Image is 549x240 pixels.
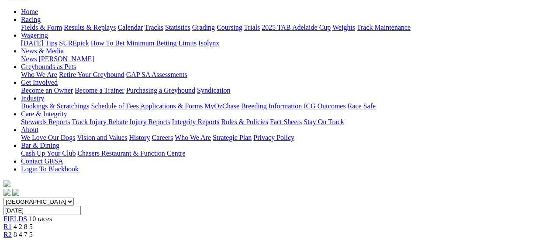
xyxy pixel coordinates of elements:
a: Statistics [165,24,190,31]
a: Trials [244,24,260,31]
a: Tracks [145,24,163,31]
a: Fact Sheets [270,118,302,125]
a: Get Involved [21,79,58,86]
a: How To Bet [91,39,125,47]
a: Schedule of Fees [91,102,138,110]
a: R2 [3,231,12,238]
a: Integrity Reports [172,118,219,125]
a: GAP SA Assessments [126,71,187,78]
a: Racing [21,16,41,23]
a: Fields & Form [21,24,62,31]
a: Bookings & Scratchings [21,102,89,110]
div: Racing [21,24,546,31]
div: Get Involved [21,87,546,94]
a: ICG Outcomes [304,102,345,110]
a: Bar & Dining [21,142,59,149]
div: About [21,134,546,142]
a: SUREpick [59,39,89,47]
a: Greyhounds as Pets [21,63,76,70]
a: Injury Reports [129,118,170,125]
a: Weights [332,24,355,31]
a: Home [21,8,38,15]
a: Stewards Reports [21,118,70,125]
a: Vision and Values [77,134,127,141]
a: Syndication [197,87,230,94]
span: 10 races [29,215,52,223]
a: Results & Replays [64,24,116,31]
a: Wagering [21,31,48,39]
img: facebook.svg [3,189,10,196]
a: Purchasing a Greyhound [126,87,195,94]
a: Isolynx [198,39,219,47]
a: Breeding Information [241,102,302,110]
div: Care & Integrity [21,118,546,126]
a: MyOzChase [204,102,239,110]
a: Retire Your Greyhound [59,71,124,78]
div: News & Media [21,55,546,63]
a: Stay On Track [304,118,344,125]
a: Track Injury Rebate [72,118,128,125]
a: 2025 TAB Adelaide Cup [262,24,331,31]
a: Race Safe [347,102,375,110]
span: 4 2 8 5 [14,223,33,230]
a: Who We Are [175,134,211,141]
div: Bar & Dining [21,150,546,157]
a: Careers [152,134,173,141]
a: [PERSON_NAME] [38,55,94,63]
span: 8 4 7 5 [14,231,33,238]
div: Wagering [21,39,546,47]
a: Care & Integrity [21,110,67,118]
a: Login To Blackbook [21,165,79,173]
a: Privacy Policy [253,134,294,141]
a: Industry [21,94,44,102]
input: Select date [3,206,81,215]
a: Who We Are [21,71,57,78]
a: R1 [3,223,12,230]
a: Strategic Plan [213,134,252,141]
a: Minimum Betting Limits [126,39,197,47]
a: Calendar [117,24,143,31]
a: About [21,126,38,133]
a: Coursing [217,24,242,31]
a: Grading [192,24,215,31]
a: Applications & Forms [140,102,203,110]
a: [DATE] Tips [21,39,57,47]
a: Cash Up Your Club [21,150,76,157]
a: News [21,55,37,63]
img: twitter.svg [12,189,19,196]
a: News & Media [21,47,64,55]
a: Become an Owner [21,87,73,94]
img: logo-grsa-white.png [3,180,10,187]
a: Track Maintenance [357,24,411,31]
a: Become a Trainer [75,87,124,94]
div: Industry [21,102,546,110]
div: Greyhounds as Pets [21,71,546,79]
a: We Love Our Dogs [21,134,75,141]
a: Rules & Policies [221,118,268,125]
a: History [129,134,150,141]
a: Contact GRSA [21,157,63,165]
a: Chasers Restaurant & Function Centre [77,150,185,157]
a: FIELDS [3,215,27,223]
